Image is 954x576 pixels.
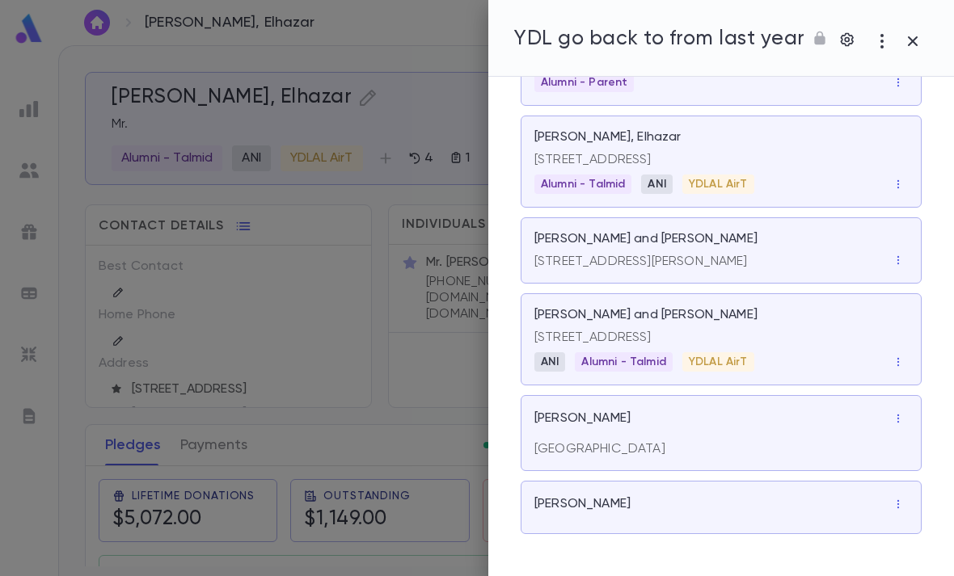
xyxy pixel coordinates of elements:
[534,330,908,346] p: [STREET_ADDRESS]
[534,76,634,89] span: Alumni - Parent
[514,27,805,52] h5: YDL go back to from last year
[534,129,682,145] p: [PERSON_NAME], Elhazar
[534,441,665,457] p: [GEOGRAPHIC_DATA]
[682,178,754,191] span: YDLAL AirT
[534,152,908,168] p: [STREET_ADDRESS]
[534,178,631,191] span: Alumni - Talmid
[641,178,672,191] span: ANI
[534,355,565,368] span: ANI
[534,231,758,247] p: [PERSON_NAME] and [PERSON_NAME]
[682,355,754,368] span: YDLAL AirT
[575,355,672,368] span: Alumni - Talmid
[534,307,758,323] p: [PERSON_NAME] and [PERSON_NAME]
[534,254,748,270] p: [STREET_ADDRESS][PERSON_NAME]
[534,496,631,512] p: [PERSON_NAME]
[534,410,631,427] p: [PERSON_NAME]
